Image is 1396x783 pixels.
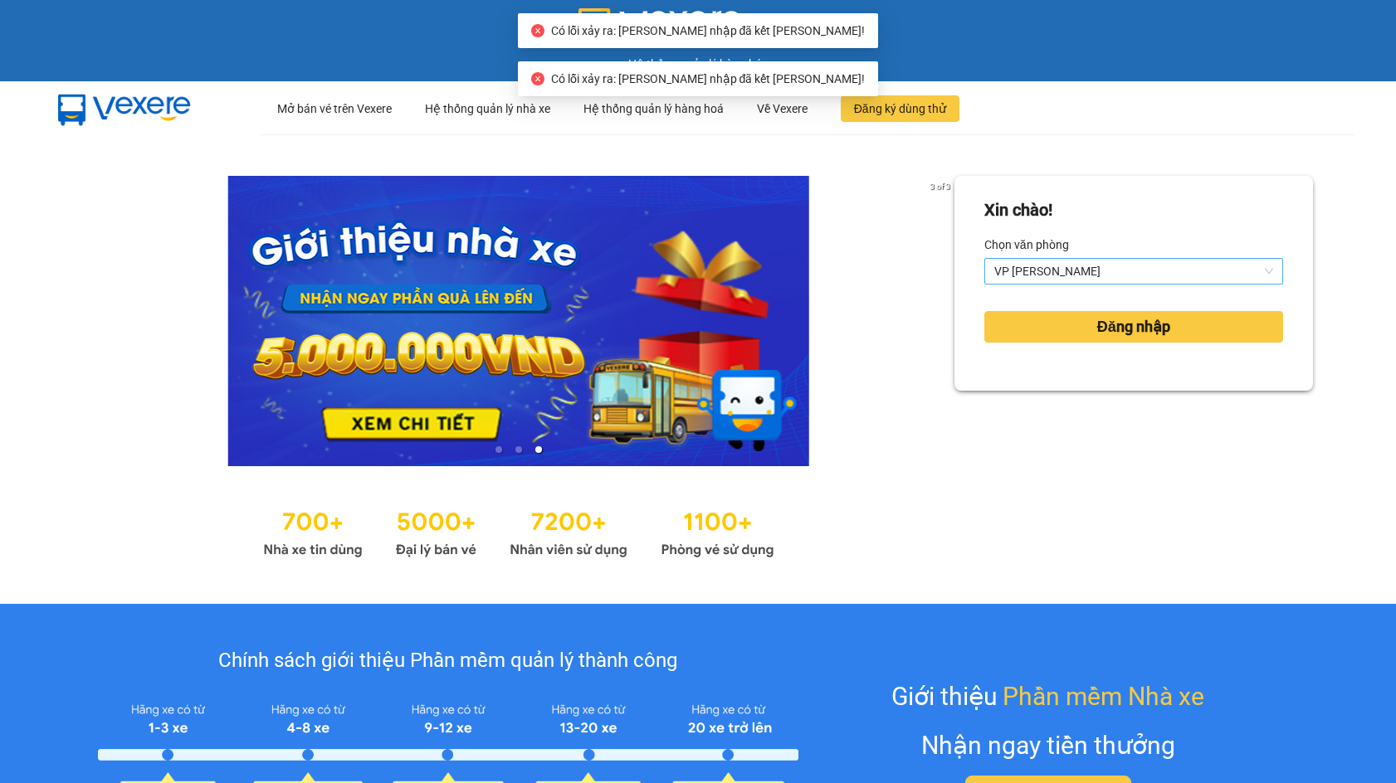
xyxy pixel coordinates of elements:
div: Nhận ngay tiền thưởng [921,726,1175,765]
button: Đăng ký dùng thử [841,95,959,122]
div: Về Vexere [757,82,808,135]
img: logo 2 [578,8,743,45]
span: Phần mềm Nhà xe [1003,677,1204,716]
div: Hệ thống quản lý hàng hóa [4,55,1392,73]
li: slide item 2 [515,446,522,453]
li: slide item 1 [495,446,502,453]
div: Hệ thống quản lý hàng hoá [583,82,724,135]
button: previous slide / item [83,176,106,466]
img: Statistics.png [263,499,774,562]
span: Đăng nhập [1097,315,1170,338]
label: Chọn văn phòng [984,231,1069,258]
span: Đăng ký dùng thử [854,100,946,118]
div: Hệ thống quản lý nhà xe [425,82,550,135]
p: 3 of 3 [925,176,954,197]
span: close-circle [531,72,544,85]
span: close-circle [531,24,544,37]
button: Đăng nhập [984,311,1283,343]
span: VP Nguyễn Quốc Trị [994,259,1273,284]
div: Xin chào! [984,197,1052,223]
div: Giới thiệu [891,677,1204,716]
div: Mở bán vé trên Vexere [277,82,392,135]
span: Có lỗi xảy ra: [PERSON_NAME] nhập đã kết [PERSON_NAME]! [551,72,866,85]
img: mbUUG5Q.png [41,81,207,136]
span: Có lỗi xảy ra: [PERSON_NAME] nhập đã kết [PERSON_NAME]! [551,24,866,37]
li: slide item 3 [535,446,542,453]
button: next slide / item [931,176,954,466]
span: GMS [755,12,818,43]
div: Chính sách giới thiệu Phần mềm quản lý thành công [98,645,798,677]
